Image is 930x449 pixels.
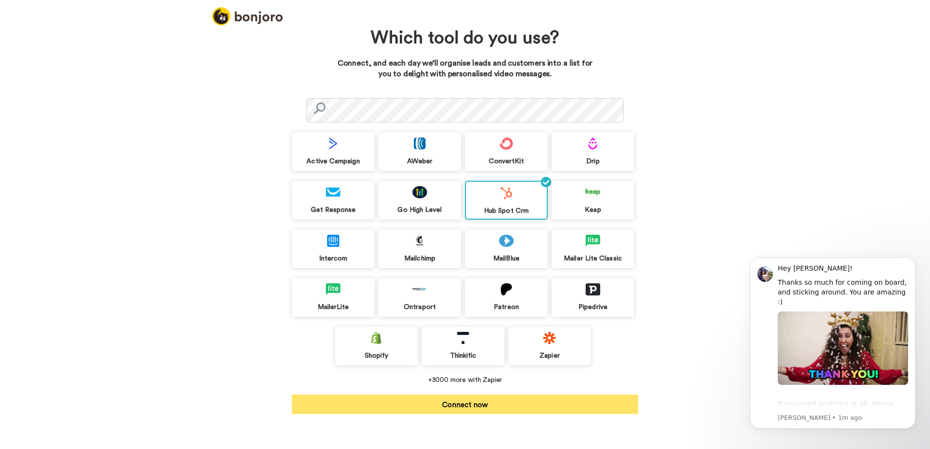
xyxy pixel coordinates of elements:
img: logo_patreon.svg [499,283,514,295]
div: Go High Level [378,206,461,214]
div: Get Response [292,206,375,214]
img: logo_shopify.svg [369,332,384,344]
div: MailBlue [465,254,548,263]
div: ConvertKit [465,157,548,166]
div: Keap [552,206,634,214]
img: logo_zapier.svg [542,332,557,344]
img: logo_mailerlite.svg [326,283,340,295]
img: logo_getresponse.svg [326,186,340,198]
div: Shopify [335,351,418,360]
div: Mailer Lite Classic [552,254,634,263]
div: Active Campaign [292,157,375,166]
p: Connect, and each day we’ll organise leads and customers into a list for you to delight with pers... [333,58,597,80]
button: Skip onboarding > [651,418,930,429]
img: logo_hubspot.svg [499,187,514,199]
img: logo_thinkific.svg [456,332,470,344]
div: Ontraport [378,303,461,311]
img: logo_mailchimp.svg [412,235,427,247]
div: Intercom [292,254,375,263]
div: AWeber [378,157,461,166]
img: logo_drip.svg [586,138,600,150]
img: search.svg [314,103,325,114]
img: logo_mailerlite.svg [586,235,600,247]
img: logo_ontraport.svg [412,283,427,295]
div: Zapier [508,351,591,360]
img: logo_activecampaign.svg [326,138,340,150]
div: Mailchimp [378,254,461,263]
div: MailerLite [292,303,375,311]
img: logo_pipedrive.png [586,283,600,295]
img: logo_full.png [212,7,283,25]
div: Drip [552,157,634,166]
img: logo_gohighlevel.png [412,186,427,198]
img: logo_intercom.svg [326,235,340,247]
div: +3000 more with Zapier [292,375,638,385]
img: logo_keap.svg [586,186,600,198]
div: Patreon [465,303,548,311]
img: logo_convertkit.svg [499,138,514,150]
img: logo_aweber.svg [412,138,427,150]
div: Hub Spot Crm [466,207,547,215]
h1: Which tool do you use? [356,29,574,48]
div: Thinkific [422,351,504,360]
button: Connect now [292,395,638,414]
img: logo_mailblue.png [499,235,514,247]
div: Pipedrive [552,303,634,311]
